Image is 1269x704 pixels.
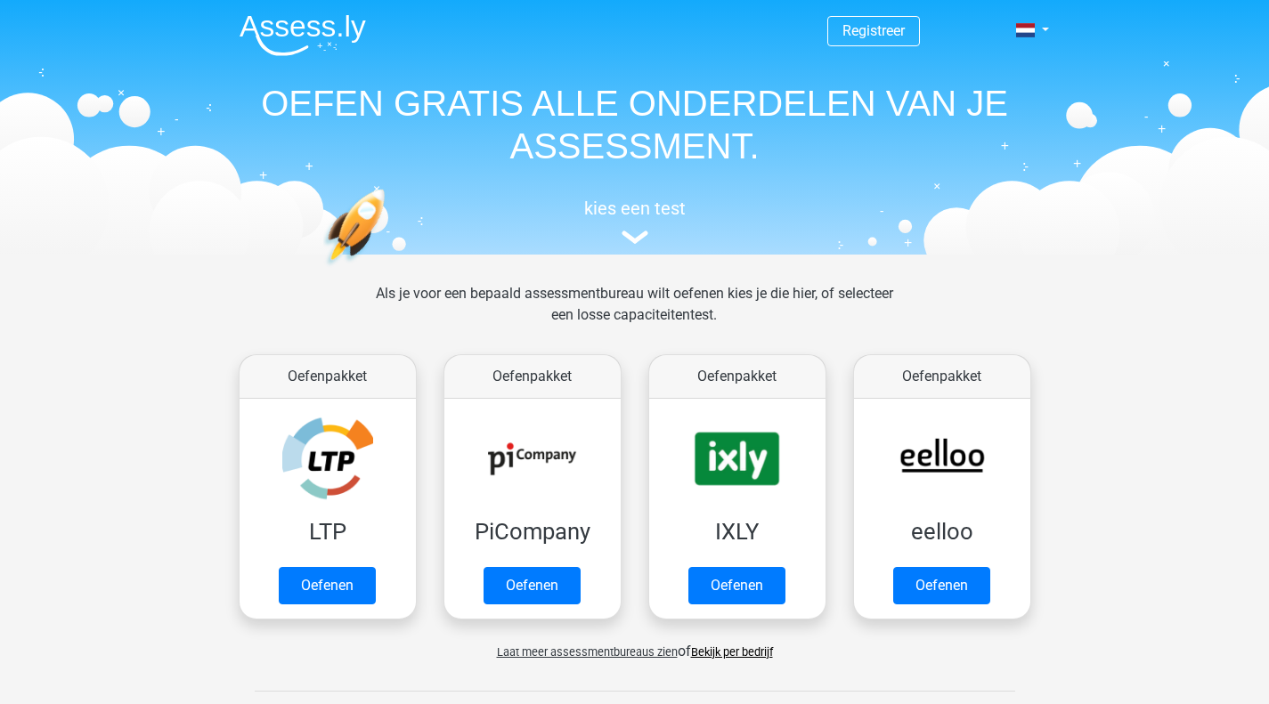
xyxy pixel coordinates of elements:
a: kies een test [225,198,1045,245]
h1: OEFEN GRATIS ALLE ONDERDELEN VAN JE ASSESSMENT. [225,82,1045,167]
div: Als je voor een bepaald assessmentbureau wilt oefenen kies je die hier, of selecteer een losse ca... [362,283,907,347]
a: Registreer [842,22,905,39]
a: Oefenen [688,567,785,604]
h5: kies een test [225,198,1045,219]
span: Laat meer assessmentbureaus zien [497,645,678,659]
img: Assessly [240,14,366,56]
a: Bekijk per bedrijf [691,645,773,659]
div: of [225,627,1045,662]
a: Oefenen [484,567,581,604]
a: Oefenen [893,567,990,604]
a: Oefenen [279,567,376,604]
img: assessment [622,231,648,244]
img: oefenen [323,189,454,350]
